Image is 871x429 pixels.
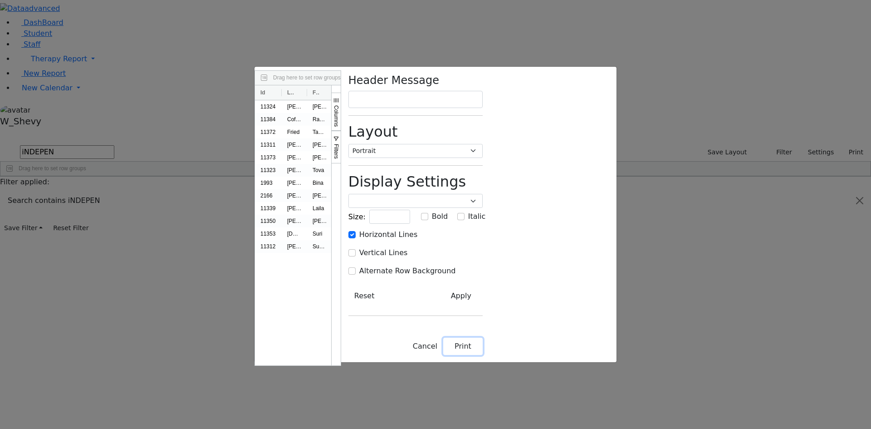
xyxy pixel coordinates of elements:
div: [PERSON_NAME] [282,100,307,113]
label: Italic [468,211,485,222]
span: Id [260,89,265,96]
span: First Name [313,89,320,96]
div: Laila [307,202,333,215]
div: Raven [307,113,333,126]
div: [PERSON_NAME] (Movability PT) [282,138,307,151]
div: Press SPACE to select this row. [255,164,612,177]
div: [PERSON_NAME] [282,240,307,253]
div: [PERSON_NAME] [307,189,333,202]
div: Press SPACE to select this row. [255,177,612,189]
div: Press SPACE to select this row. [255,240,612,253]
div: Fried [282,126,307,138]
div: Tova [307,164,333,177]
div: Coffeil (Liberty) [282,113,307,126]
div: Tamar [307,126,333,138]
button: Reset [348,287,381,305]
div: [PERSON_NAME] [307,151,333,164]
div: [PERSON_NAME] (Footprints) [282,202,307,215]
div: Suri [307,227,333,240]
div: [PERSON_NAME] [282,189,307,202]
div: 11372 [255,126,282,138]
div: [DEMOGRAPHIC_DATA] [282,227,307,240]
div: Press SPACE to select this row. [255,138,612,151]
h4: Header Message [348,74,483,87]
div: Press SPACE to select this row. [255,215,612,227]
div: Press SPACE to select this row. [255,126,612,138]
div: 11384 [255,113,282,126]
div: Press SPACE to select this row. [255,202,612,215]
h2: Layout [348,123,483,140]
div: [PERSON_NAME] [282,151,307,164]
h2: Display Settings [348,173,483,190]
div: 11312 [255,240,282,253]
div: [PERSON_NAME] [282,164,307,177]
div: 2166 [255,189,282,202]
div: 11324 [255,100,282,113]
label: Alternate Row Background [359,266,456,276]
span: Drag here to set row groups [273,74,341,81]
button: Close [407,338,443,355]
div: [PERSON_NAME] [307,215,333,227]
span: Filters [333,144,339,159]
div: 11373 [255,151,282,164]
label: Bold [432,211,448,222]
div: [PERSON_NAME] (Yeru Rehab) [282,215,307,227]
div: Press SPACE to select this row. [255,100,612,113]
div: Press SPACE to select this row. [255,113,612,126]
div: 11350 [255,215,282,227]
button: Print [443,338,483,355]
div: Press SPACE to select this row. [255,151,612,164]
label: Horizontal Lines [359,229,417,240]
button: Apply [440,287,483,305]
button: Columns [331,93,341,131]
div: Press SPACE to select this row. [255,189,612,202]
button: Filters [331,131,341,163]
div: 11311 [255,138,282,151]
div: 11353 [255,227,282,240]
div: 11323 [255,164,282,177]
div: 1993 [255,177,282,189]
div: Press SPACE to select this row. [255,227,612,240]
div: [PERSON_NAME] [307,100,333,113]
label: Vertical Lines [359,247,408,258]
div: Bina [307,177,333,189]
div: 11339 [255,202,282,215]
div: Sushie [307,240,333,253]
div: [PERSON_NAME] [282,177,307,189]
label: Size: [348,212,366,222]
span: Last Name [287,89,294,96]
span: Columns [333,105,339,127]
div: [PERSON_NAME] [307,138,333,151]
